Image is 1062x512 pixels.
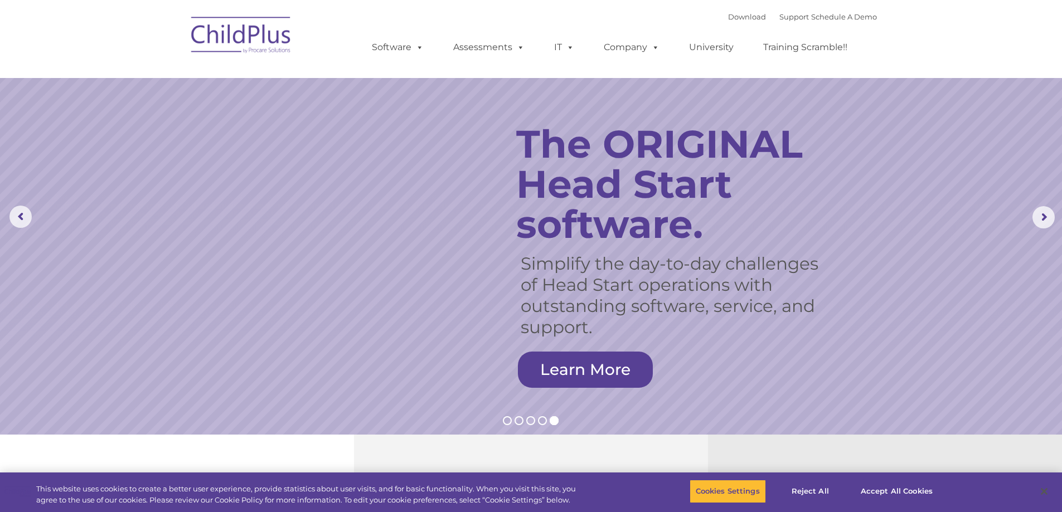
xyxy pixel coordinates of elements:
[728,12,877,21] font: |
[518,352,653,388] a: Learn More
[811,12,877,21] a: Schedule A Demo
[1032,479,1056,504] button: Close
[155,74,189,82] span: Last name
[752,36,859,58] a: Training Scramble!!
[521,253,832,338] rs-layer: Simplify the day-to-day challenges of Head Start operations with outstanding software, service, a...
[775,480,845,503] button: Reject All
[155,119,202,128] span: Phone number
[36,484,584,505] div: This website uses cookies to create a better user experience, provide statistics about user visit...
[855,480,939,503] button: Accept All Cookies
[690,480,766,503] button: Cookies Settings
[779,12,809,21] a: Support
[442,36,536,58] a: Assessments
[186,9,297,65] img: ChildPlus by Procare Solutions
[728,12,766,21] a: Download
[678,36,745,58] a: University
[516,124,848,244] rs-layer: The ORIGINAL Head Start software.
[593,36,671,58] a: Company
[543,36,585,58] a: IT
[361,36,435,58] a: Software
